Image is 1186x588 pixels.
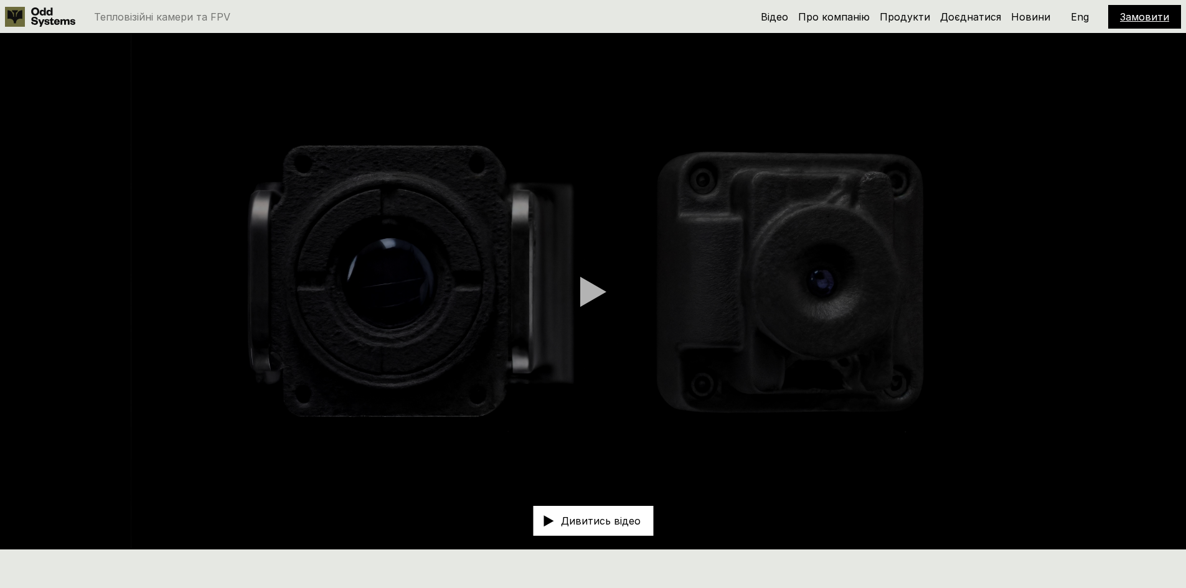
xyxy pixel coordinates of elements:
[1071,12,1089,22] p: Eng
[561,516,641,526] p: Дивитись відео
[761,11,788,23] a: Відео
[1011,11,1050,23] a: Новини
[798,11,870,23] a: Про компанію
[940,11,1001,23] a: Доєднатися
[1120,11,1169,23] a: Замовити
[880,11,930,23] a: Продукти
[94,12,230,22] p: Тепловізійні камери та FPV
